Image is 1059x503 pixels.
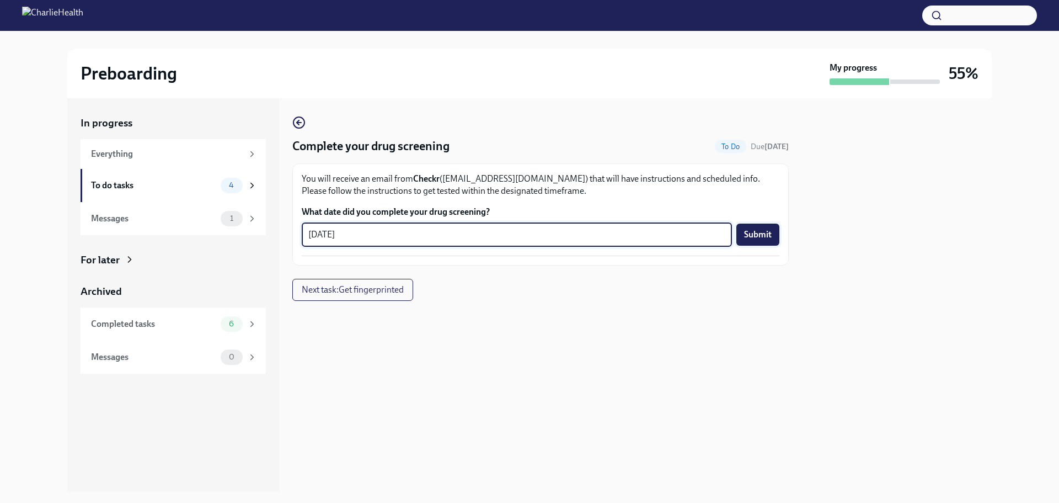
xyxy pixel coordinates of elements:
[22,7,83,24] img: CharlieHealth
[91,318,216,330] div: Completed tasks
[81,253,120,267] div: For later
[81,202,266,235] a: Messages1
[91,351,216,363] div: Messages
[91,179,216,192] div: To do tasks
[949,63,978,83] h3: 55%
[81,284,266,299] a: Archived
[81,139,266,169] a: Everything
[222,181,240,189] span: 4
[715,142,746,151] span: To Do
[81,169,266,202] a: To do tasks4
[413,173,440,184] strong: Checkr
[91,213,216,225] div: Messages
[302,206,779,218] label: What date did you complete your drug screening?
[222,320,240,328] span: 6
[292,138,450,155] h4: Complete your drug screening
[292,279,413,301] button: Next task:Get fingerprinted
[302,173,779,197] p: You will receive an email from ([EMAIL_ADDRESS][DOMAIN_NAME]) that will have instructions and sch...
[308,228,725,241] textarea: [DATE]
[81,341,266,374] a: Messages0
[81,62,177,84] h2: Preboarding
[830,62,877,74] strong: My progress
[81,308,266,341] a: Completed tasks6
[302,284,404,295] span: Next task : Get fingerprinted
[764,142,789,151] strong: [DATE]
[223,214,240,223] span: 1
[744,229,772,240] span: Submit
[751,142,789,151] span: Due
[81,116,266,130] a: In progress
[222,353,241,361] span: 0
[81,253,266,267] a: For later
[751,141,789,152] span: August 31st, 2025 09:00
[91,148,243,160] div: Everything
[736,224,779,246] button: Submit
